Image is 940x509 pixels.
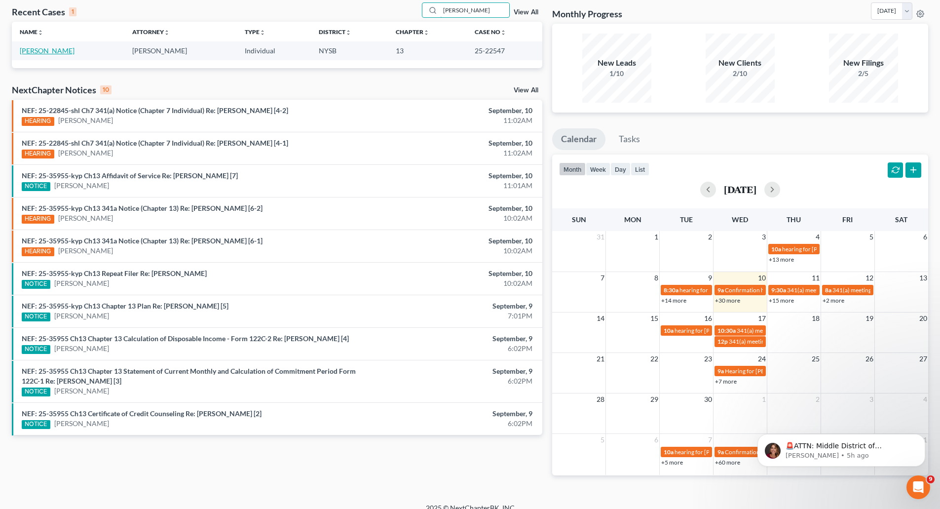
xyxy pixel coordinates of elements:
div: NOTICE [22,420,50,429]
td: Individual [237,41,311,60]
div: HEARING [22,247,54,256]
span: 4 [922,393,928,405]
span: 341(a) meeting for [PERSON_NAME] [787,286,882,294]
a: +13 more [769,256,794,263]
a: Nameunfold_more [20,28,43,36]
span: 8:30a [664,286,678,294]
a: +60 more [715,459,740,466]
span: 341(a) meeting for [PERSON_NAME] [729,338,824,345]
a: +30 more [715,297,740,304]
a: [PERSON_NAME] [54,311,109,321]
button: day [610,162,631,176]
span: 10a [664,448,674,456]
div: September, 10 [369,269,532,278]
a: +5 more [661,459,683,466]
a: [PERSON_NAME] [58,116,113,125]
span: 7 [707,434,713,446]
a: NEF: 25-35955-kyp Ch13 341a Notice (Chapter 13) Re: [PERSON_NAME] [6-1] [22,236,263,245]
span: Thu [787,215,801,224]
span: 12p [717,338,728,345]
span: 8 [653,272,659,284]
span: 17 [757,313,767,324]
span: 10a [664,327,674,334]
div: NOTICE [22,280,50,289]
a: [PERSON_NAME] [54,181,109,191]
div: September, 9 [369,366,532,376]
span: 5 [868,231,874,243]
div: September, 10 [369,171,532,181]
a: [PERSON_NAME] [54,419,109,429]
span: 6 [653,434,659,446]
span: 9a [717,367,724,375]
div: 6:02PM [369,376,532,386]
span: 1 [761,393,767,405]
a: [PERSON_NAME] [20,46,75,55]
a: NEF: 25-35955 Ch13 Chapter 13 Statement of Current Monthly and Calculation of Commitment Period F... [22,367,356,385]
td: [PERSON_NAME] [124,41,237,60]
span: 341(a) meeting for [PERSON_NAME] [737,327,832,334]
div: September, 9 [369,334,532,344]
a: [PERSON_NAME] [58,148,113,158]
a: NEF: 25-35955-kyp Ch13 341a Notice (Chapter 13) Re: [PERSON_NAME] [6-2] [22,204,263,212]
a: Districtunfold_more [319,28,351,36]
i: unfold_more [500,30,506,36]
button: month [559,162,586,176]
div: HEARING [22,150,54,158]
div: September, 9 [369,409,532,419]
div: 11:01AM [369,181,532,191]
span: 1 [653,231,659,243]
div: September, 9 [369,301,532,311]
a: +2 more [823,297,844,304]
span: 9a [717,448,724,456]
a: Calendar [552,128,605,150]
div: NOTICE [22,182,50,191]
div: September, 10 [369,203,532,213]
a: [PERSON_NAME] [58,246,113,256]
div: September, 10 [369,106,532,116]
span: 5 [600,434,605,446]
div: 11:02AM [369,116,532,125]
span: Sat [895,215,907,224]
i: unfold_more [38,30,43,36]
span: 9:30a [771,286,786,294]
a: NEF: 25-35955-kyp Ch13 Affidavit of Service Re: [PERSON_NAME] [7] [22,171,238,180]
span: hearing for [PERSON_NAME] [675,327,751,334]
span: 24 [757,353,767,365]
span: 7 [600,272,605,284]
span: hearing for [PERSON_NAME] [PERSON_NAME] [782,245,905,253]
a: NEF: 25-35955-kyp Ch13 Chapter 13 Plan Re: [PERSON_NAME] [5] [22,302,228,310]
a: NEF: 25-22845-shl Ch7 341(a) Notice (Chapter 7 Individual) Re: [PERSON_NAME] [4-1] [22,139,288,147]
span: Fri [842,215,853,224]
span: Mon [624,215,641,224]
span: 13 [918,272,928,284]
span: Sun [572,215,586,224]
span: 25 [811,353,821,365]
a: Tasks [610,128,649,150]
div: 10:02AM [369,246,532,256]
span: 18 [811,313,821,324]
span: 26 [865,353,874,365]
a: NEF: 25-22845-shl Ch7 341(a) Notice (Chapter 7 Individual) Re: [PERSON_NAME] [4-2] [22,106,288,115]
td: NYSB [311,41,388,60]
a: Chapterunfold_more [396,28,429,36]
span: 12 [865,272,874,284]
i: unfold_more [423,30,429,36]
span: Tue [680,215,693,224]
div: New Leads [582,57,651,69]
a: NEF: 25-35955 Ch13 Certificate of Credit Counseling Re: [PERSON_NAME] [2] [22,409,262,418]
div: 6:02PM [369,344,532,353]
span: Confirmation hearing for [PERSON_NAME] [725,448,837,456]
div: September, 10 [369,138,532,148]
span: 9 [707,272,713,284]
span: 30 [703,393,713,405]
span: 31 [596,231,605,243]
span: 10:30a [717,327,736,334]
span: hearing for [PERSON_NAME] [675,448,751,456]
div: 6:02PM [369,419,532,429]
div: NextChapter Notices [12,84,112,96]
a: [PERSON_NAME] [54,386,109,396]
div: NOTICE [22,345,50,354]
a: Typeunfold_more [245,28,265,36]
div: 1/10 [582,69,651,78]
